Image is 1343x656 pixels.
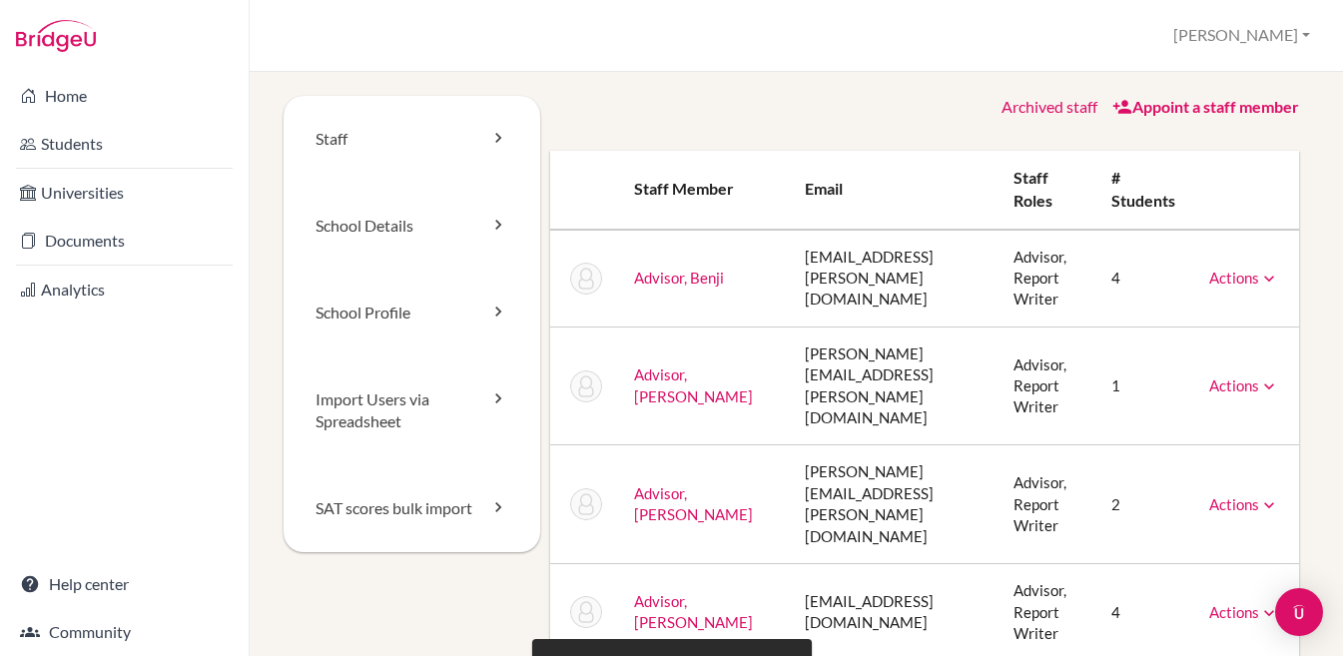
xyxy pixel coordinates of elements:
[4,270,245,310] a: Analytics
[789,151,998,230] th: Email
[284,270,540,356] a: School Profile
[1002,97,1097,116] a: Archived staff
[789,327,998,445] td: [PERSON_NAME][EMAIL_ADDRESS][PERSON_NAME][DOMAIN_NAME]
[570,488,602,520] img: Lydia Advisor
[4,564,245,604] a: Help center
[1095,151,1193,230] th: # students
[1095,327,1193,445] td: 1
[789,445,998,564] td: [PERSON_NAME][EMAIL_ADDRESS][PERSON_NAME][DOMAIN_NAME]
[634,484,753,523] a: Advisor, [PERSON_NAME]
[16,20,96,52] img: Bridge-U
[570,596,602,628] img: Marco Advisor
[634,269,724,287] a: Advisor, Benji
[4,612,245,652] a: Community
[284,183,540,270] a: School Details
[634,592,753,631] a: Advisor, [PERSON_NAME]
[4,76,245,116] a: Home
[4,173,245,213] a: Universities
[1095,445,1193,564] td: 2
[998,230,1095,328] td: Advisor, Report Writer
[1275,588,1323,636] div: Open Intercom Messenger
[998,327,1095,445] td: Advisor, Report Writer
[284,465,540,552] a: SAT scores bulk import
[634,365,753,404] a: Advisor, [PERSON_NAME]
[1209,269,1279,287] a: Actions
[4,124,245,164] a: Students
[570,263,602,295] img: Benji Advisor
[4,221,245,261] a: Documents
[1112,97,1299,116] a: Appoint a staff member
[1095,230,1193,328] td: 4
[284,356,540,466] a: Import Users via Spreadsheet
[789,230,998,328] td: [EMAIL_ADDRESS][PERSON_NAME][DOMAIN_NAME]
[998,445,1095,564] td: Advisor, Report Writer
[1209,376,1279,394] a: Actions
[284,96,540,183] a: Staff
[1164,17,1319,54] button: [PERSON_NAME]
[618,151,790,230] th: Staff member
[1209,603,1279,621] a: Actions
[1209,495,1279,513] a: Actions
[570,370,602,402] img: Jessica Advisor
[998,151,1095,230] th: Staff roles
